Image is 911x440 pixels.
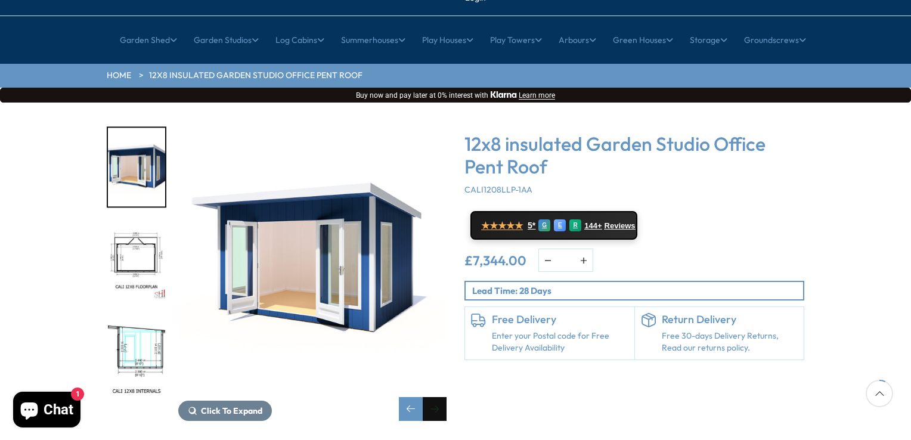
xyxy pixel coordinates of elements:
[107,126,166,208] div: 5 / 8
[178,401,272,421] button: Click To Expand
[690,25,727,55] a: Storage
[490,25,542,55] a: Play Towers
[341,25,405,55] a: Summerhouses
[194,25,259,55] a: Garden Studios
[10,392,84,430] inbox-online-store-chat: Shopify online store chat
[120,25,177,55] a: Garden Shed
[605,221,636,231] span: Reviews
[492,313,628,326] h6: Free Delivery
[464,184,532,195] span: CALI1208LLP-1AA
[108,314,165,393] img: 12x8_Cali_INTERNALS_no_name_485dfe96-62f4-4bb2-aeb5-fac7a969e0a3_200x200.jpg
[178,126,447,395] img: 12x8 insulated Garden Studio Office Pent Roof - Best Shed
[399,397,423,421] div: Previous slide
[744,25,806,55] a: Groundscrews
[559,25,596,55] a: Arbours
[554,219,566,231] div: E
[464,254,526,267] ins: £7,344.00
[107,220,166,302] div: 6 / 8
[201,405,262,416] span: Click To Expand
[569,219,581,231] div: R
[108,128,165,207] img: 12x8_Cali_-030_Blue_OPEN_b53fb287-aef2-4fe2-bc67-c8ace9f7aa2e_200x200.jpg
[107,70,131,82] a: HOME
[613,25,673,55] a: Green Houses
[662,313,798,326] h6: Return Delivery
[149,70,362,82] a: 12x8 insulated Garden Studio Office Pent Roof
[492,330,628,354] a: Enter your Postal code for Free Delivery Availability
[472,284,803,297] p: Lead Time: 28 Days
[275,25,324,55] a: Log Cabins
[423,397,447,421] div: Next slide
[178,126,447,421] div: 5 / 8
[538,219,550,231] div: G
[662,330,798,354] p: Free 30-days Delivery Returns, Read our returns policy.
[481,220,523,231] span: ★★★★★
[107,313,166,395] div: 7 / 8
[464,132,804,178] h3: 12x8 insulated Garden Studio Office Pent Roof
[470,211,637,240] a: ★★★★★ 5* G E R 144+ Reviews
[422,25,473,55] a: Play Houses
[108,221,165,300] img: 12x8_Cali_FLOORPLAN_bc125e66-bf5b-474c-9437-da28a62ffd33_200x200.jpg
[584,221,602,231] span: 144+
